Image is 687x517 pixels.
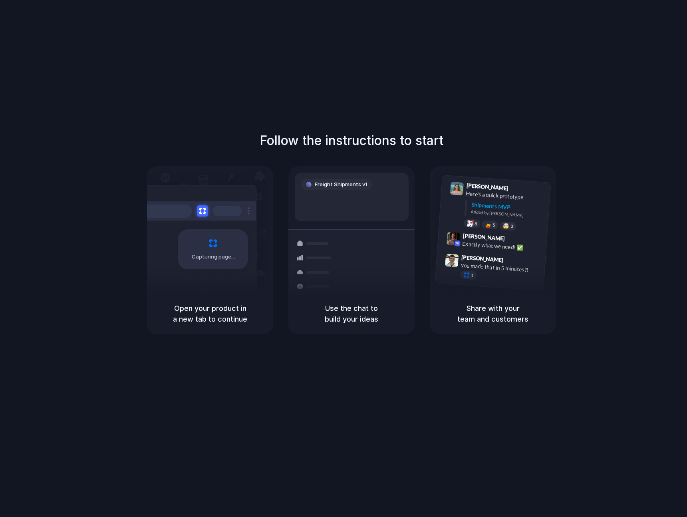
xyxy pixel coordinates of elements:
[461,253,504,264] span: [PERSON_NAME]
[466,181,508,193] span: [PERSON_NAME]
[507,235,524,245] span: 9:42 AM
[192,253,236,261] span: Capturing page
[511,185,527,195] span: 9:41 AM
[471,201,545,214] div: Shipments MVP
[461,261,540,275] div: you made that in 5 minutes?!
[315,181,367,189] span: Freight Shipments v1
[503,223,510,229] div: 🤯
[463,231,505,243] span: [PERSON_NAME]
[471,273,474,278] span: 1
[260,131,443,150] h1: Follow the instructions to start
[466,189,546,203] div: Here's a quick prototype
[462,240,542,253] div: Exactly what we need! ✅
[439,303,546,324] h5: Share with your team and customers
[506,257,522,266] span: 9:47 AM
[298,303,405,324] h5: Use the chat to build your ideas
[510,224,513,229] span: 3
[475,222,477,226] span: 8
[157,303,264,324] h5: Open your product in a new tab to continue
[492,223,495,227] span: 5
[471,209,544,220] div: Added by [PERSON_NAME]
